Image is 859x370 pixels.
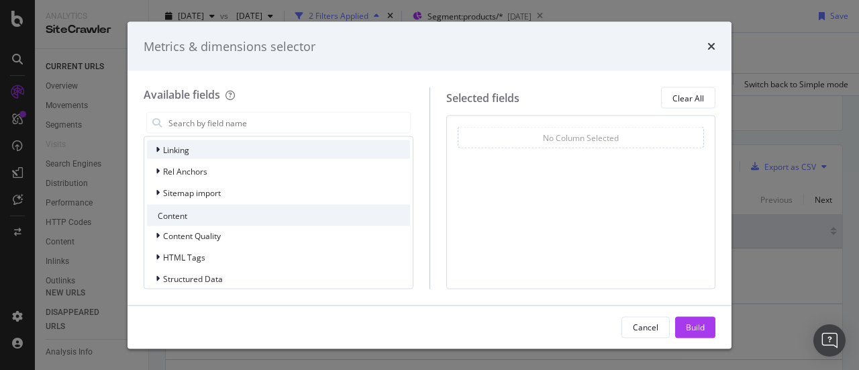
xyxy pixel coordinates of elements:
div: modal [128,21,731,349]
span: Linking [163,144,189,155]
div: Metrics & dimensions selector [144,38,315,55]
div: Selected fields [446,90,519,105]
span: Rel Anchors [163,165,207,177]
span: HTML Tags [163,251,205,263]
input: Search by field name [167,113,410,133]
button: Build [675,316,715,338]
div: times [707,38,715,55]
button: Cancel [621,316,670,338]
div: Available fields [144,87,220,102]
div: Build [686,321,705,332]
div: Cancel [633,321,658,332]
span: Content Quality [163,230,221,241]
div: Clear All [672,92,704,103]
div: Content [147,205,410,226]
span: Sitemap import [163,187,221,198]
div: No Column Selected [543,132,619,143]
div: Open Intercom Messenger [813,324,846,357]
span: Structured Data [163,273,223,284]
button: Clear All [661,87,715,109]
